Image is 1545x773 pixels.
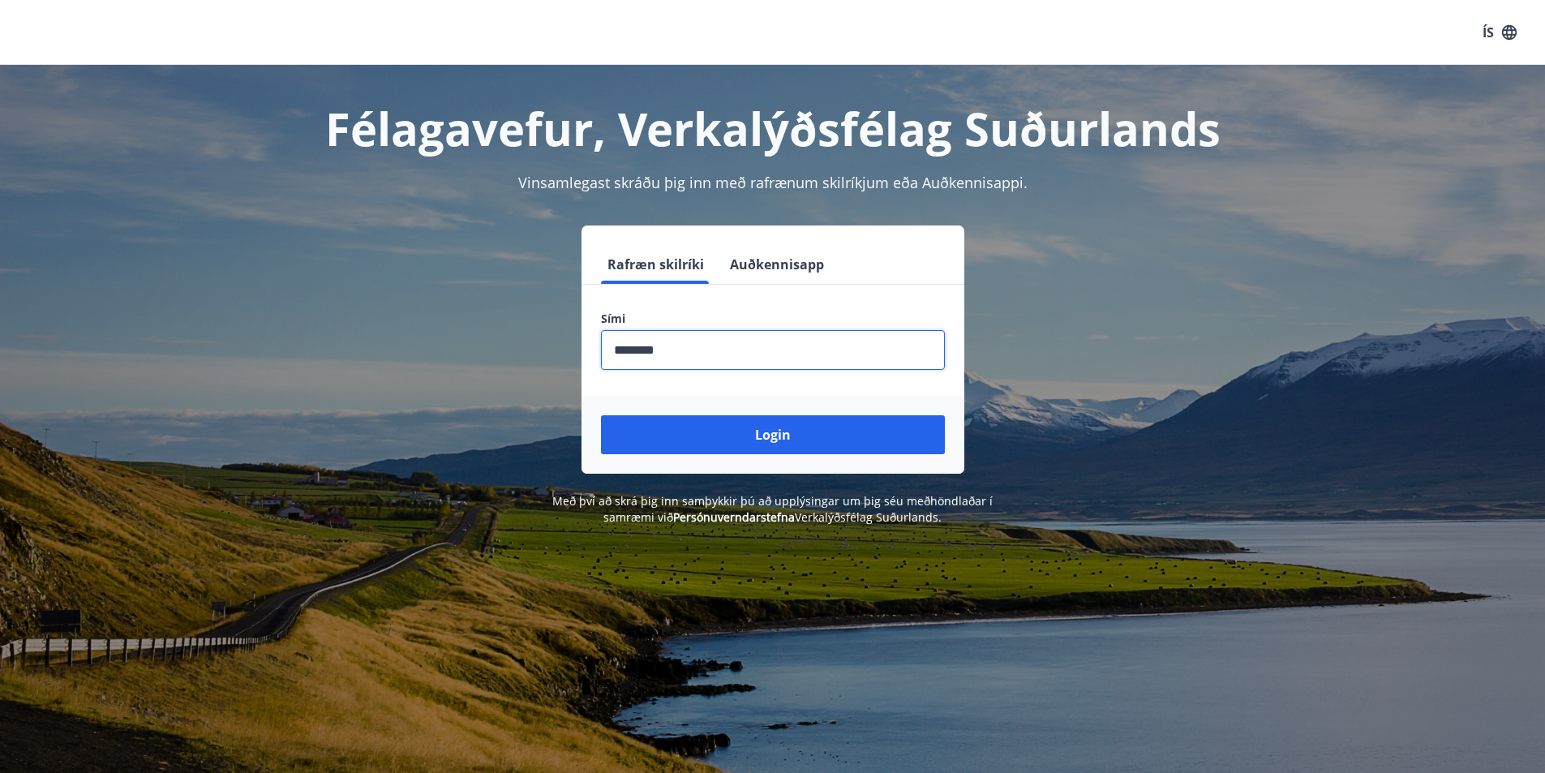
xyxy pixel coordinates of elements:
[601,415,945,454] button: Login
[601,311,945,327] label: Sími
[601,245,710,284] button: Rafræn skilríki
[518,173,1028,192] span: Vinsamlegast skráðu þig inn með rafrænum skilríkjum eða Auðkennisappi.
[1474,18,1526,47] button: ÍS
[552,493,993,525] span: Með því að skrá þig inn samþykkir þú að upplýsingar um þig séu meðhöndlaðar í samræmi við Verkalý...
[723,245,830,284] button: Auðkennisapp
[208,97,1337,159] h1: Félagavefur, Verkalýðsfélag Suðurlands
[673,509,795,525] a: Persónuverndarstefna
